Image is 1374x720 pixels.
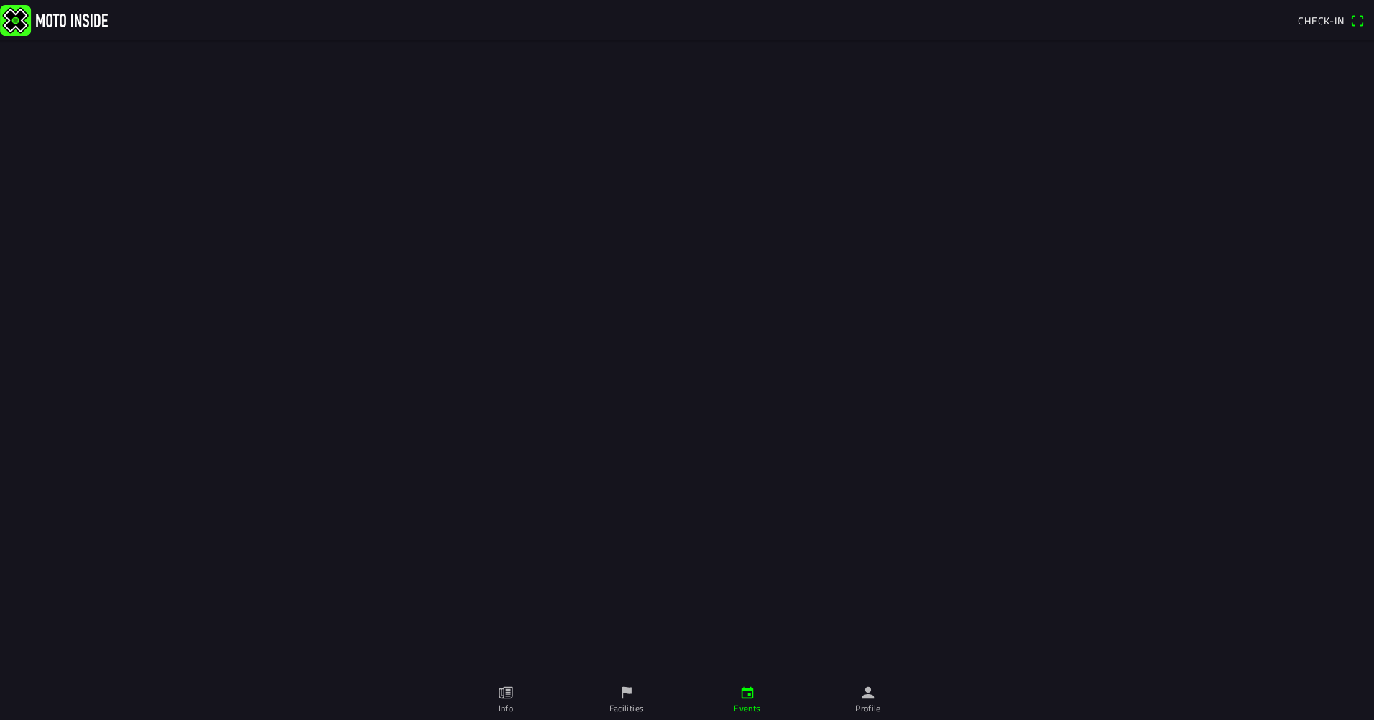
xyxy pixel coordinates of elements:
ion-label: Events [734,702,760,715]
ion-label: Profile [855,702,881,715]
ion-label: Info [499,702,513,715]
ion-icon: person [860,685,876,701]
ion-icon: paper [498,685,514,701]
span: Check-in [1298,13,1345,28]
ion-label: Facilities [609,702,645,715]
ion-icon: calendar [739,685,755,701]
a: Check-inqr scanner [1291,8,1371,32]
ion-icon: flag [619,685,635,701]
